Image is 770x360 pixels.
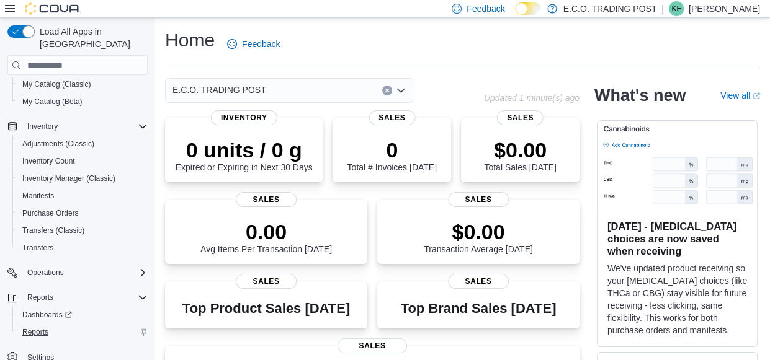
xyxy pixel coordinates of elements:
[22,310,72,320] span: Dashboards
[607,220,747,257] h3: [DATE] - [MEDICAL_DATA] choices are now saved when receiving
[176,138,313,172] div: Expired or Expiring in Next 30 Days
[17,154,80,169] a: Inventory Count
[22,243,53,253] span: Transfers
[424,219,533,244] p: $0.00
[607,262,747,336] p: We've updated product receiving so your [MEDICAL_DATA] choices (like THCa or CBG) stay visible fo...
[22,191,54,201] span: Manifests
[17,307,77,322] a: Dashboards
[165,28,215,53] h1: Home
[12,222,153,239] button: Transfers (Classic)
[448,192,509,207] span: Sales
[2,118,153,135] button: Inventory
[22,119,148,134] span: Inventory
[689,1,760,16] p: [PERSON_NAME]
[17,325,148,340] span: Reports
[17,206,148,221] span: Purchase Orders
[12,135,153,152] button: Adjustments (Classic)
[22,156,75,166] span: Inventory Count
[484,93,580,103] p: Updated 1 minute(s) ago
[17,240,148,255] span: Transfers
[222,32,285,56] a: Feedback
[17,171,120,186] a: Inventory Manager (Classic)
[753,92,760,100] svg: External link
[12,187,153,204] button: Manifests
[338,338,407,353] span: Sales
[17,188,148,203] span: Manifests
[27,121,58,131] span: Inventory
[22,290,148,305] span: Reports
[22,265,69,280] button: Operations
[17,136,148,151] span: Adjustments (Classic)
[448,274,509,289] span: Sales
[22,173,115,183] span: Inventory Manager (Classic)
[2,264,153,281] button: Operations
[17,240,58,255] a: Transfers
[211,110,277,125] span: Inventory
[22,226,84,235] span: Transfers (Classic)
[25,2,81,15] img: Cova
[12,76,153,93] button: My Catalog (Classic)
[484,138,556,162] p: $0.00
[382,86,392,95] button: Clear input
[2,289,153,306] button: Reports
[671,1,681,16] span: KF
[12,170,153,187] button: Inventory Manager (Classic)
[467,2,504,15] span: Feedback
[669,1,684,16] div: Kira Finn
[396,86,406,95] button: Open list of options
[172,82,266,97] span: E.C.O. TRADING POST
[242,38,280,50] span: Feedback
[17,94,87,109] a: My Catalog (Beta)
[12,204,153,222] button: Purchase Orders
[236,274,297,289] span: Sales
[17,171,148,186] span: Inventory Manager (Classic)
[17,188,59,203] a: Manifests
[347,138,436,172] div: Total # Invoices [DATE]
[12,323,153,341] button: Reports
[176,138,313,162] p: 0 units / 0 g
[515,2,541,15] input: Dark Mode
[401,301,557,316] h3: Top Brand Sales [DATE]
[182,301,350,316] h3: Top Product Sales [DATE]
[17,154,148,169] span: Inventory Count
[22,208,79,218] span: Purchase Orders
[200,219,332,244] p: 0.00
[236,192,297,207] span: Sales
[17,77,148,92] span: My Catalog (Classic)
[22,327,48,337] span: Reports
[17,223,148,238] span: Transfers (Classic)
[12,93,153,110] button: My Catalog (Beta)
[17,94,148,109] span: My Catalog (Beta)
[12,239,153,257] button: Transfers
[484,138,556,172] div: Total Sales [DATE]
[497,110,544,125] span: Sales
[369,110,415,125] span: Sales
[27,292,53,302] span: Reports
[12,152,153,170] button: Inventory Count
[22,119,63,134] button: Inventory
[22,139,94,149] span: Adjustments (Classic)
[594,86,686,105] h2: What's new
[347,138,436,162] p: 0
[22,79,91,89] span: My Catalog (Classic)
[17,77,96,92] a: My Catalog (Classic)
[22,290,58,305] button: Reports
[200,219,332,254] div: Avg Items Per Transaction [DATE]
[17,307,148,322] span: Dashboards
[35,25,148,50] span: Load All Apps in [GEOGRAPHIC_DATA]
[720,90,760,100] a: View allExternal link
[563,1,657,16] p: E.C.O. TRADING POST
[424,219,533,254] div: Transaction Average [DATE]
[17,325,53,340] a: Reports
[27,268,64,278] span: Operations
[661,1,664,16] p: |
[22,97,83,107] span: My Catalog (Beta)
[22,265,148,280] span: Operations
[12,306,153,323] a: Dashboards
[17,223,89,238] a: Transfers (Classic)
[17,206,84,221] a: Purchase Orders
[17,136,99,151] a: Adjustments (Classic)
